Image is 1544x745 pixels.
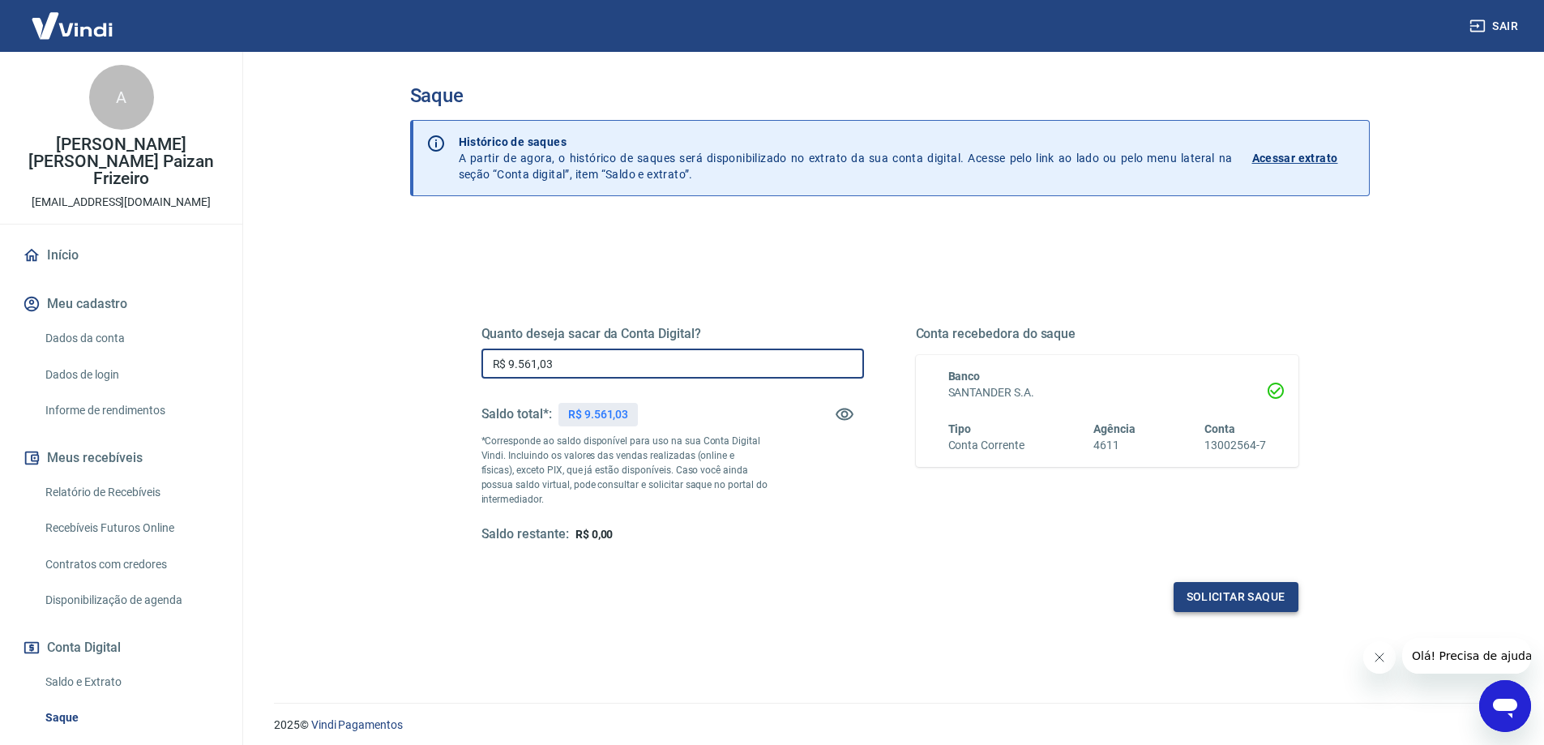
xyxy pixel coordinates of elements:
a: Recebíveis Futuros Online [39,512,223,545]
a: Vindi Pagamentos [311,718,403,731]
button: Conta Digital [19,630,223,666]
a: Dados de login [39,358,223,392]
a: Saque [39,701,223,734]
p: Histórico de saques [459,134,1233,150]
p: [PERSON_NAME] [PERSON_NAME] Paizan Frizeiro [13,136,229,187]
h6: Conta Corrente [948,437,1024,454]
p: R$ 9.561,03 [568,406,628,423]
button: Meu cadastro [19,286,223,322]
div: A [89,65,154,130]
span: R$ 0,00 [575,528,614,541]
h5: Conta recebedora do saque [916,326,1298,342]
span: Olá! Precisa de ajuda? [10,11,136,24]
p: Acessar extrato [1252,150,1338,166]
h6: 13002564-7 [1204,437,1266,454]
p: [EMAIL_ADDRESS][DOMAIN_NAME] [32,194,211,211]
iframe: Fechar mensagem [1363,641,1396,674]
a: Informe de rendimentos [39,394,223,427]
a: Acessar extrato [1252,134,1356,182]
span: Conta [1204,422,1235,435]
a: Disponibilização de agenda [39,584,223,617]
a: Contratos com credores [39,548,223,581]
p: *Corresponde ao saldo disponível para uso na sua Conta Digital Vindi. Incluindo os valores das ve... [481,434,768,507]
p: A partir de agora, o histórico de saques será disponibilizado no extrato da sua conta digital. Ac... [459,134,1233,182]
iframe: Mensagem da empresa [1402,638,1531,674]
span: Banco [948,370,981,383]
button: Sair [1466,11,1525,41]
h3: Saque [410,84,1370,107]
h5: Quanto deseja sacar da Conta Digital? [481,326,864,342]
a: Relatório de Recebíveis [39,476,223,509]
iframe: Botão para abrir a janela de mensagens [1479,680,1531,732]
a: Início [19,238,223,273]
a: Saldo e Extrato [39,666,223,699]
span: Tipo [948,422,972,435]
h5: Saldo total*: [481,406,552,422]
img: Vindi [19,1,125,50]
h6: SANTANDER S.A. [948,384,1266,401]
button: Meus recebíveis [19,440,223,476]
a: Dados da conta [39,322,223,355]
span: Agência [1093,422,1136,435]
button: Solicitar saque [1174,582,1298,612]
h5: Saldo restante: [481,526,569,543]
h6: 4611 [1093,437,1136,454]
p: 2025 © [274,717,1505,734]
